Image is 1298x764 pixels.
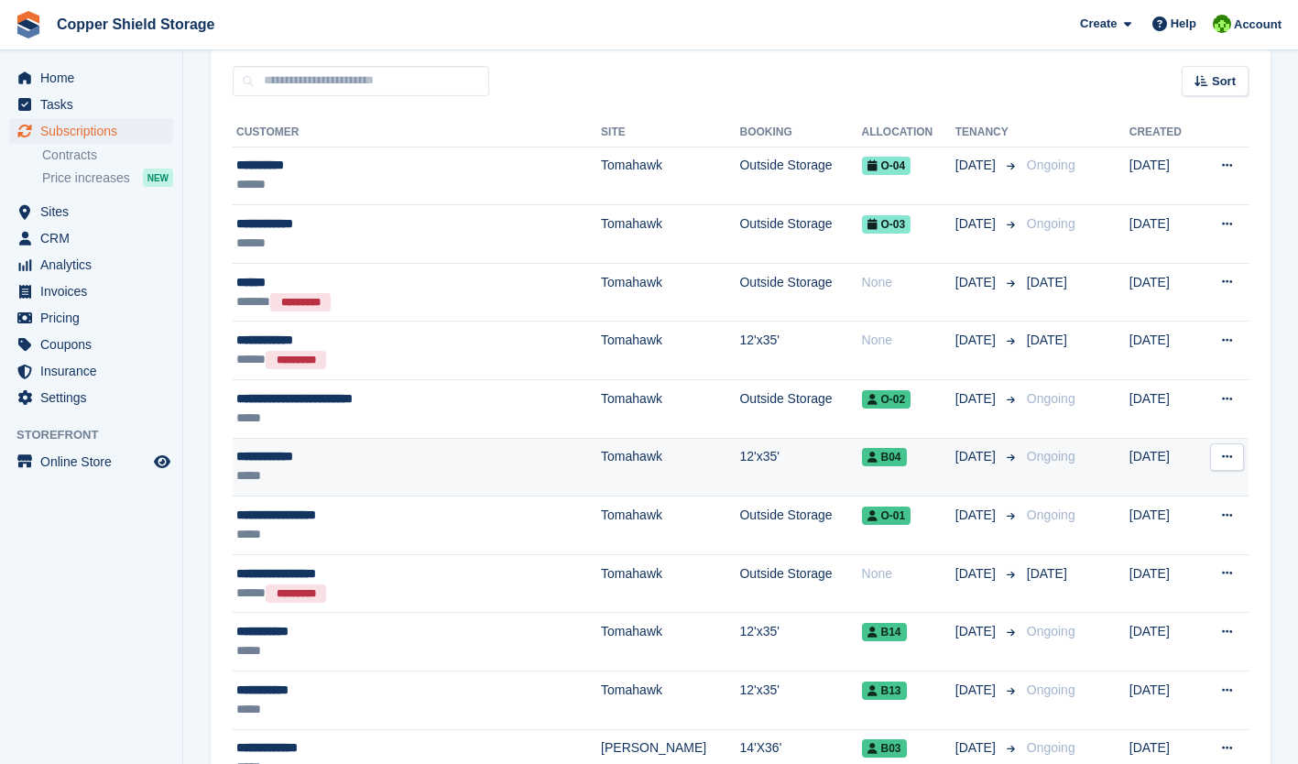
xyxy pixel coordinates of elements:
th: Allocation [862,118,955,147]
td: Tomahawk [601,263,739,322]
span: B04 [862,448,907,466]
span: Account [1234,16,1282,34]
div: None [862,273,955,292]
a: menu [9,449,173,475]
td: Outside Storage [739,497,861,555]
a: Price increases NEW [42,168,173,188]
div: NEW [143,169,173,187]
div: None [862,331,955,350]
a: Copper Shield Storage [49,9,222,39]
span: [DATE] [955,331,999,350]
span: Storefront [16,426,182,444]
span: Insurance [40,358,150,384]
span: Ongoing [1027,158,1075,172]
a: menu [9,252,173,278]
span: [DATE] [955,564,999,584]
td: [DATE] [1129,554,1198,613]
th: Site [601,118,739,147]
span: Price increases [42,169,130,187]
img: Stephanie Wirhanowicz [1213,15,1231,33]
td: 12'x35' [739,322,861,380]
td: Tomahawk [601,322,739,380]
td: [DATE] [1129,205,1198,264]
td: Tomahawk [601,613,739,671]
td: [DATE] [1129,497,1198,555]
td: [DATE] [1129,147,1198,205]
span: Settings [40,385,150,410]
span: [DATE] [955,738,999,758]
a: menu [9,278,173,304]
span: Ongoing [1027,216,1075,231]
td: [DATE] [1129,380,1198,439]
span: Ongoing [1027,682,1075,697]
a: menu [9,118,173,144]
span: Ongoing [1027,624,1075,638]
td: Outside Storage [739,205,861,264]
td: Tomahawk [601,438,739,497]
span: O-03 [862,215,911,234]
span: Ongoing [1027,449,1075,464]
td: 12'x35' [739,613,861,671]
span: B13 [862,682,907,700]
a: Contracts [42,147,173,164]
span: Analytics [40,252,150,278]
a: menu [9,385,173,410]
span: Online Store [40,449,150,475]
span: [DATE] [1027,566,1067,581]
td: Tomahawk [601,671,739,730]
a: menu [9,65,173,91]
span: Tasks [40,92,150,117]
a: menu [9,305,173,331]
td: Outside Storage [739,554,861,613]
span: [DATE] [955,214,999,234]
span: [DATE] [955,156,999,175]
span: B14 [862,623,907,641]
span: Invoices [40,278,150,304]
td: Outside Storage [739,147,861,205]
span: Home [40,65,150,91]
a: menu [9,225,173,251]
span: Help [1171,15,1196,33]
td: Outside Storage [739,263,861,322]
span: [DATE] [955,622,999,641]
td: Tomahawk [601,497,739,555]
td: 12'x35' [739,671,861,730]
span: [DATE] [955,273,999,292]
img: stora-icon-8386f47178a22dfd0bd8f6a31ec36ba5ce8667c1dd55bd0f319d3a0aa187defe.svg [15,11,42,38]
span: Sort [1212,72,1236,91]
span: Pricing [40,305,150,331]
span: Create [1080,15,1117,33]
span: [DATE] [1027,275,1067,289]
span: Ongoing [1027,508,1075,522]
span: B03 [862,739,907,758]
a: menu [9,358,173,384]
td: [DATE] [1129,671,1198,730]
td: [DATE] [1129,438,1198,497]
td: 12'x35' [739,438,861,497]
a: Preview store [151,451,173,473]
span: Subscriptions [40,118,150,144]
span: [DATE] [1027,333,1067,347]
span: O-04 [862,157,911,175]
td: [DATE] [1129,263,1198,322]
span: Ongoing [1027,740,1075,755]
span: [DATE] [955,681,999,700]
a: menu [9,92,173,117]
td: [DATE] [1129,322,1198,380]
span: [DATE] [955,506,999,525]
a: menu [9,332,173,357]
td: Tomahawk [601,205,739,264]
span: [DATE] [955,389,999,409]
td: [DATE] [1129,613,1198,671]
span: [DATE] [955,447,999,466]
span: Coupons [40,332,150,357]
a: menu [9,199,173,224]
span: Ongoing [1027,391,1075,406]
td: Tomahawk [601,554,739,613]
span: O-01 [862,507,911,525]
div: None [862,564,955,584]
th: Tenancy [955,118,1020,147]
span: CRM [40,225,150,251]
span: O-02 [862,390,911,409]
th: Booking [739,118,861,147]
